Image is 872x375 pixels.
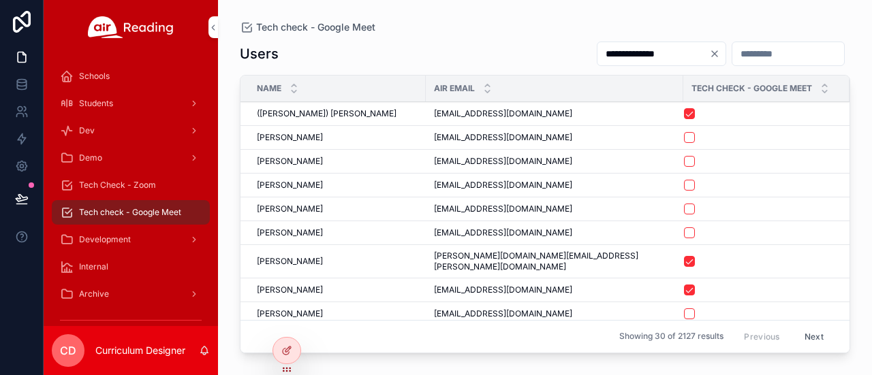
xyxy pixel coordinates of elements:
[709,48,726,59] button: Clear
[88,16,174,38] img: App logo
[52,118,210,143] a: Dev
[257,284,323,295] span: [PERSON_NAME]
[52,255,210,279] a: Internal
[60,342,76,359] span: CD
[257,108,396,119] span: ([PERSON_NAME]) [PERSON_NAME]
[79,152,102,163] span: Demo
[434,108,572,119] span: [EMAIL_ADDRESS][DOMAIN_NAME]
[44,54,218,326] div: scrollable content
[434,132,572,143] span: [EMAIL_ADDRESS][DOMAIN_NAME]
[79,125,95,136] span: Dev
[79,98,113,109] span: Students
[52,282,210,306] a: Archive
[95,344,185,357] p: Curriculum Designer
[434,250,675,272] span: [PERSON_NAME][DOMAIN_NAME][EMAIL_ADDRESS][PERSON_NAME][DOMAIN_NAME]
[434,156,572,167] span: [EMAIL_ADDRESS][DOMAIN_NAME]
[79,289,109,299] span: Archive
[240,20,375,34] a: Tech check - Google Meet
[240,44,279,63] h1: Users
[691,83,812,94] span: Tech Check - Google Meet
[257,227,323,238] span: [PERSON_NAME]
[52,173,210,197] a: Tech Check - Zoom
[52,200,210,225] a: Tech check - Google Meet
[257,156,323,167] span: [PERSON_NAME]
[52,227,210,252] a: Development
[52,91,210,116] a: Students
[257,203,323,214] span: [PERSON_NAME]
[619,331,723,342] span: Showing 30 of 2127 results
[79,71,110,82] span: Schools
[79,180,156,191] span: Tech Check - Zoom
[257,132,323,143] span: [PERSON_NAME]
[795,326,833,347] button: Next
[79,234,131,245] span: Development
[434,203,572,214] span: [EMAIL_ADDRESS][DOMAIN_NAME]
[256,20,375,34] span: Tech check - Google Meet
[52,146,210,170] a: Demo
[79,207,181,218] span: Tech check - Google Meet
[434,227,572,238] span: [EMAIL_ADDRESS][DOMAIN_NAME]
[257,83,281,94] span: Name
[257,308,323,319] span: [PERSON_NAME]
[79,261,108,272] span: Internal
[257,180,323,191] span: [PERSON_NAME]
[434,180,572,191] span: [EMAIL_ADDRESS][DOMAIN_NAME]
[257,256,323,267] span: [PERSON_NAME]
[434,308,572,319] span: [EMAIL_ADDRESS][DOMAIN_NAME]
[434,284,572,295] span: [EMAIL_ADDRESS][DOMAIN_NAME]
[52,64,210,88] a: Schools
[434,83,475,94] span: Air Email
